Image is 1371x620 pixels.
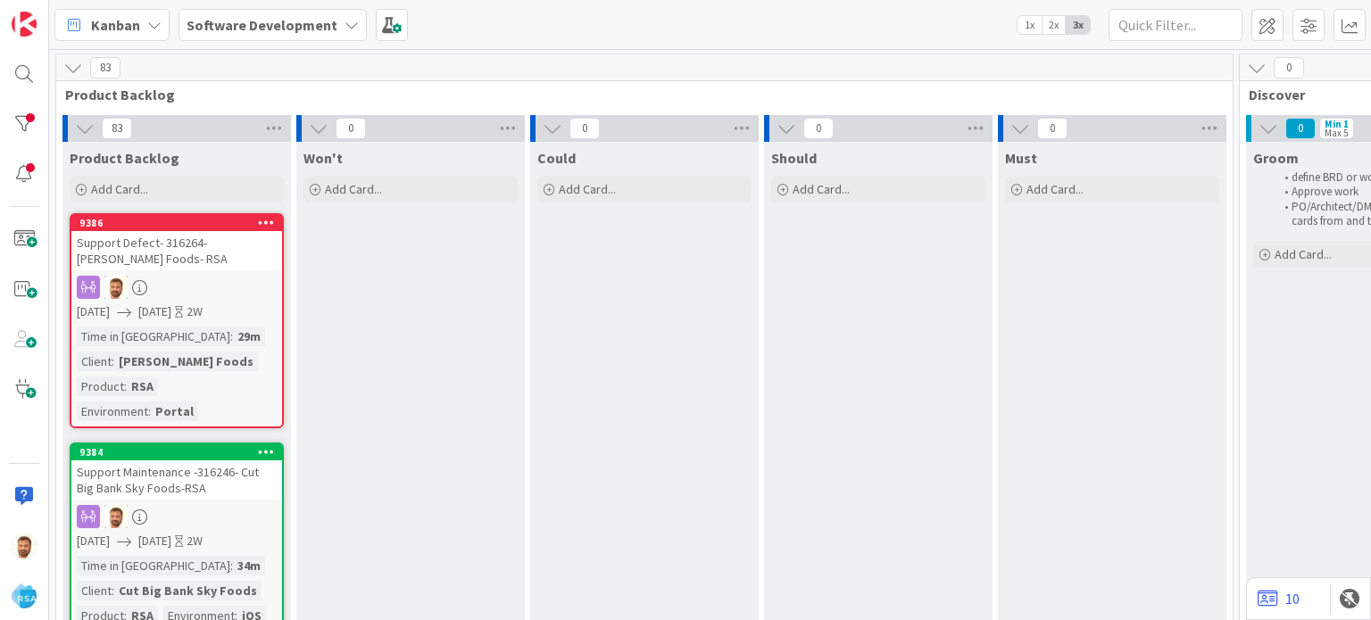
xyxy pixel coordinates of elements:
[233,327,265,346] div: 29m
[77,532,110,550] span: [DATE]
[114,581,262,600] div: Cut Big Bank Sky Foods
[559,181,616,197] span: Add Card...
[148,401,151,421] span: :
[91,181,148,197] span: Add Card...
[127,376,158,396] div: RSA
[71,460,282,500] div: Support Maintenance -316246- Cut Big Bank Sky Foods-RSA
[114,351,258,371] div: [PERSON_NAME] Foods
[1109,9,1242,41] input: Quick Filter...
[138,532,171,550] span: [DATE]
[90,57,120,79] span: 83
[1258,588,1300,609] a: 10
[79,446,282,459] div: 9384
[336,118,366,139] span: 0
[1005,149,1037,167] span: Must
[187,302,203,321] div: 2W
[803,118,834,139] span: 0
[1026,181,1084,197] span: Add Card...
[77,376,124,396] div: Product
[70,149,179,167] span: Product Backlog
[1018,16,1042,34] span: 1x
[569,118,600,139] span: 0
[1274,57,1304,79] span: 0
[537,149,576,167] span: Could
[77,401,148,421] div: Environment
[71,215,282,270] div: 9386Support Defect- 316264- [PERSON_NAME] Foods- RSA
[12,583,37,608] img: avatar
[793,181,850,197] span: Add Card...
[151,401,198,421] div: Portal
[233,556,265,575] div: 34m
[12,533,37,558] img: AS
[77,302,110,321] span: [DATE]
[112,351,114,371] span: :
[187,16,337,34] b: Software Development
[1042,16,1066,34] span: 2x
[187,532,203,550] div: 2W
[77,327,230,346] div: Time in [GEOGRAPHIC_DATA]
[104,505,128,528] img: AS
[1285,118,1316,139] span: 0
[1037,118,1068,139] span: 0
[1325,128,1348,137] div: Max 5
[138,302,171,321] span: [DATE]
[65,86,1210,103] span: Product Backlog
[77,556,230,575] div: Time in [GEOGRAPHIC_DATA]
[71,215,282,231] div: 9386
[91,14,140,36] span: Kanban
[303,149,343,167] span: Won't
[79,217,282,229] div: 9386
[77,351,112,371] div: Client
[1325,120,1349,128] div: Min 1
[325,181,382,197] span: Add Card...
[104,276,128,299] img: AS
[1066,16,1090,34] span: 3x
[1253,149,1299,167] span: Groom
[77,581,112,600] div: Client
[124,376,127,396] span: :
[102,118,132,139] span: 83
[71,444,282,500] div: 9384Support Maintenance -316246- Cut Big Bank Sky Foods-RSA
[112,581,114,600] span: :
[12,12,37,37] img: Visit kanbanzone.com
[71,231,282,270] div: Support Defect- 316264- [PERSON_NAME] Foods- RSA
[71,276,282,299] div: AS
[1275,246,1332,262] span: Add Card...
[71,505,282,528] div: AS
[230,556,233,575] span: :
[230,327,233,346] span: :
[771,149,817,167] span: Should
[71,444,282,460] div: 9384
